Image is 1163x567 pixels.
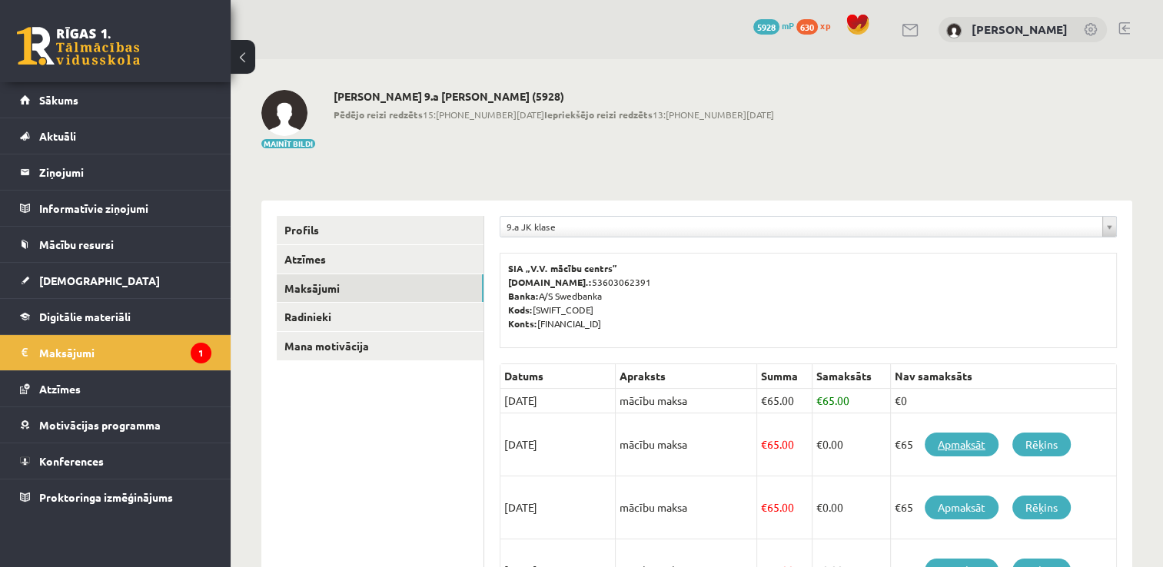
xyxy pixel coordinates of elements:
a: 630 xp [796,19,838,31]
i: 1 [191,343,211,363]
a: Radinieki [277,303,483,331]
b: Banka: [508,290,539,302]
a: Sākums [20,82,211,118]
a: Rēķins [1012,496,1071,519]
h2: [PERSON_NAME] 9.a [PERSON_NAME] (5928) [334,90,774,103]
span: 5928 [753,19,779,35]
span: 630 [796,19,818,35]
p: 53603062391 A/S Swedbanka [SWIFT_CODE] [FINANCIAL_ID] [508,261,1108,330]
a: Profils [277,216,483,244]
a: Aktuāli [20,118,211,154]
a: Digitālie materiāli [20,299,211,334]
span: Motivācijas programma [39,418,161,432]
legend: Ziņojumi [39,154,211,190]
button: Mainīt bildi [261,139,315,148]
span: Aktuāli [39,129,76,143]
td: €65 [890,413,1116,476]
th: Apraksts [616,364,757,389]
span: € [816,500,822,514]
b: Iepriekšējo reizi redzēts [544,108,653,121]
a: Mana motivācija [277,332,483,360]
span: mP [782,19,794,31]
span: xp [820,19,830,31]
a: Maksājumi1 [20,335,211,370]
a: Informatīvie ziņojumi [20,191,211,226]
a: 9.a JK klase [500,217,1116,237]
span: [DEMOGRAPHIC_DATA] [39,274,160,287]
td: €0 [890,389,1116,413]
span: € [816,437,822,451]
img: Ģirts Jarošs [946,23,962,38]
b: Konts: [508,317,537,330]
span: Konferences [39,454,104,468]
th: Samaksāts [812,364,891,389]
a: Apmaksāt [925,496,999,519]
a: Atzīmes [20,371,211,406]
img: Ģirts Jarošs [261,90,307,136]
a: Atzīmes [277,245,483,274]
span: € [761,437,767,451]
td: 65.00 [812,389,891,413]
a: Ziņojumi [20,154,211,190]
th: Summa [756,364,812,389]
span: 15:[PHONE_NUMBER][DATE] 13:[PHONE_NUMBER][DATE] [334,108,774,121]
legend: Informatīvie ziņojumi [39,191,211,226]
td: 0.00 [812,413,891,476]
td: 0.00 [812,476,891,539]
a: Apmaksāt [925,433,999,456]
span: Atzīmes [39,382,81,396]
td: [DATE] [500,413,616,476]
a: Maksājumi [277,274,483,303]
b: SIA „V.V. mācību centrs” [508,262,618,274]
span: Mācību resursi [39,237,114,251]
span: € [761,500,767,514]
th: Datums [500,364,616,389]
a: Konferences [20,443,211,479]
td: mācību maksa [616,413,757,476]
span: 9.a JK klase [507,217,1096,237]
td: 65.00 [756,413,812,476]
td: 65.00 [756,476,812,539]
td: mācību maksa [616,476,757,539]
b: [DOMAIN_NAME].: [508,276,592,288]
legend: Maksājumi [39,335,211,370]
td: mācību maksa [616,389,757,413]
a: Proktoringa izmēģinājums [20,479,211,515]
span: € [816,393,822,407]
span: € [761,393,767,407]
a: Rīgas 1. Tālmācības vidusskola [17,27,140,65]
a: 5928 mP [753,19,794,31]
b: Kods: [508,303,533,316]
th: Nav samaksāts [890,364,1116,389]
span: Sākums [39,93,78,107]
a: Rēķins [1012,433,1071,456]
td: €65 [890,476,1116,539]
span: Digitālie materiāli [39,310,131,323]
b: Pēdējo reizi redzēts [334,108,423,121]
a: Motivācijas programma [20,407,211,443]
td: 65.00 [756,389,812,413]
span: Proktoringa izmēģinājums [39,490,173,504]
a: [PERSON_NAME] [972,22,1068,37]
a: Mācību resursi [20,227,211,262]
a: [DEMOGRAPHIC_DATA] [20,263,211,298]
td: [DATE] [500,476,616,539]
td: [DATE] [500,389,616,413]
